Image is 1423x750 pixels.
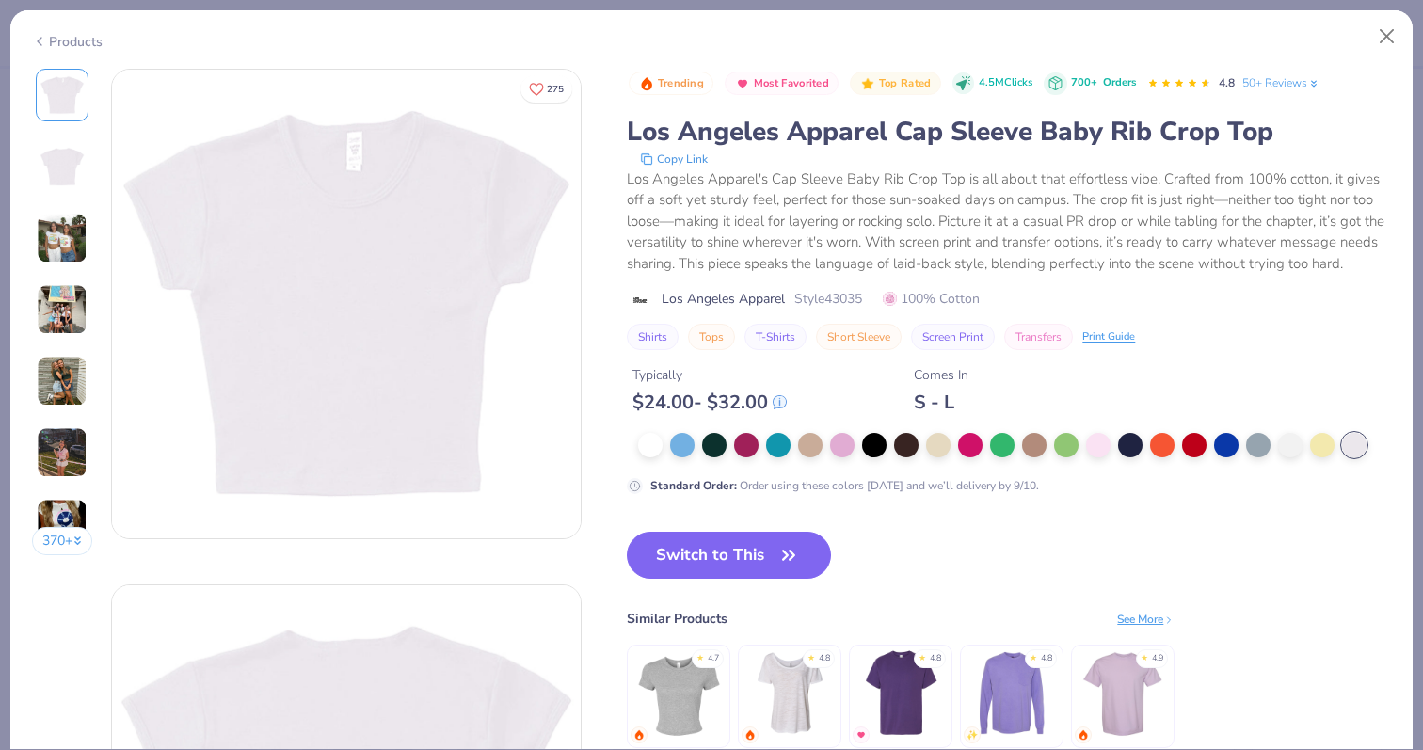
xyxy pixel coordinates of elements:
button: Like [520,75,572,103]
img: User generated content [37,356,88,407]
img: Bella + Canvas Ladies' Slouchy T-Shirt [745,648,835,738]
div: Comes In [914,365,968,385]
img: Top Rated sort [860,76,875,91]
button: Close [1369,19,1405,55]
img: Hanes Unisex 5.2 Oz. Comfortsoft Cotton T-Shirt [856,648,946,738]
button: Badge Button [629,72,713,96]
span: Trending [658,78,704,88]
button: Shirts [627,324,679,350]
img: Front [40,72,85,118]
button: Screen Print [911,324,995,350]
button: Badge Button [850,72,940,96]
div: ★ [807,652,815,660]
span: Los Angeles Apparel [662,289,785,309]
a: 50+ Reviews [1242,74,1320,91]
div: S - L [914,391,968,414]
div: 4.8 Stars [1147,69,1211,99]
div: Similar Products [627,609,727,629]
img: brand logo [627,293,652,308]
span: Orders [1103,75,1136,89]
div: ★ [696,652,704,660]
img: User generated content [37,284,88,335]
span: 100% Cotton [883,289,980,309]
div: 700+ [1071,75,1136,91]
button: copy to clipboard [634,150,713,168]
div: 4.8 [1041,652,1052,665]
div: Los Angeles Apparel Cap Sleeve Baby Rib Crop Top [627,114,1391,150]
div: ★ [1030,652,1037,660]
img: Front [112,70,581,538]
div: 4.8 [819,652,830,665]
button: 370+ [32,527,93,555]
img: Comfort Colors Adult Heavyweight RS Long-Sleeve Pocket T-Shirt [967,648,1057,738]
div: Typically [632,365,787,385]
img: Comfort Colors Adult Heavyweight T-Shirt [1079,648,1168,738]
span: 4.8 [1219,75,1235,90]
div: See More [1117,611,1175,628]
div: 4.9 [1152,652,1163,665]
span: 275 [547,85,564,94]
img: trending.gif [744,729,756,741]
img: Trending sort [639,76,654,91]
img: newest.gif [967,729,978,741]
span: Most Favorited [754,78,829,88]
div: Products [32,32,103,52]
img: Back [40,144,85,189]
div: 4.7 [708,652,719,665]
button: Transfers [1004,324,1073,350]
div: ★ [919,652,926,660]
button: T-Shirts [744,324,807,350]
div: 4.8 [930,652,941,665]
strong: Standard Order : [650,478,737,493]
div: $ 24.00 - $ 32.00 [632,391,787,414]
span: 4.5M Clicks [979,75,1032,91]
span: Top Rated [879,78,932,88]
img: Bella + Canvas Ladies' Micro Ribbed Baby Tee [634,648,724,738]
div: Order using these colors [DATE] and we’ll delivery by 9/10. [650,477,1039,494]
img: trending.gif [633,729,645,741]
img: User generated content [37,213,88,263]
img: MostFav.gif [855,729,867,741]
button: Badge Button [725,72,839,96]
img: User generated content [37,499,88,550]
div: Los Angeles Apparel's Cap Sleeve Baby Rib Crop Top is all about that effortless vibe. Crafted fro... [627,168,1391,275]
button: Switch to This [627,532,831,579]
div: Print Guide [1082,329,1135,345]
img: trending.gif [1078,729,1089,741]
div: ★ [1141,652,1148,660]
button: Tops [688,324,735,350]
img: User generated content [37,427,88,478]
img: Most Favorited sort [735,76,750,91]
span: Style 43035 [794,289,862,309]
button: Short Sleeve [816,324,902,350]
